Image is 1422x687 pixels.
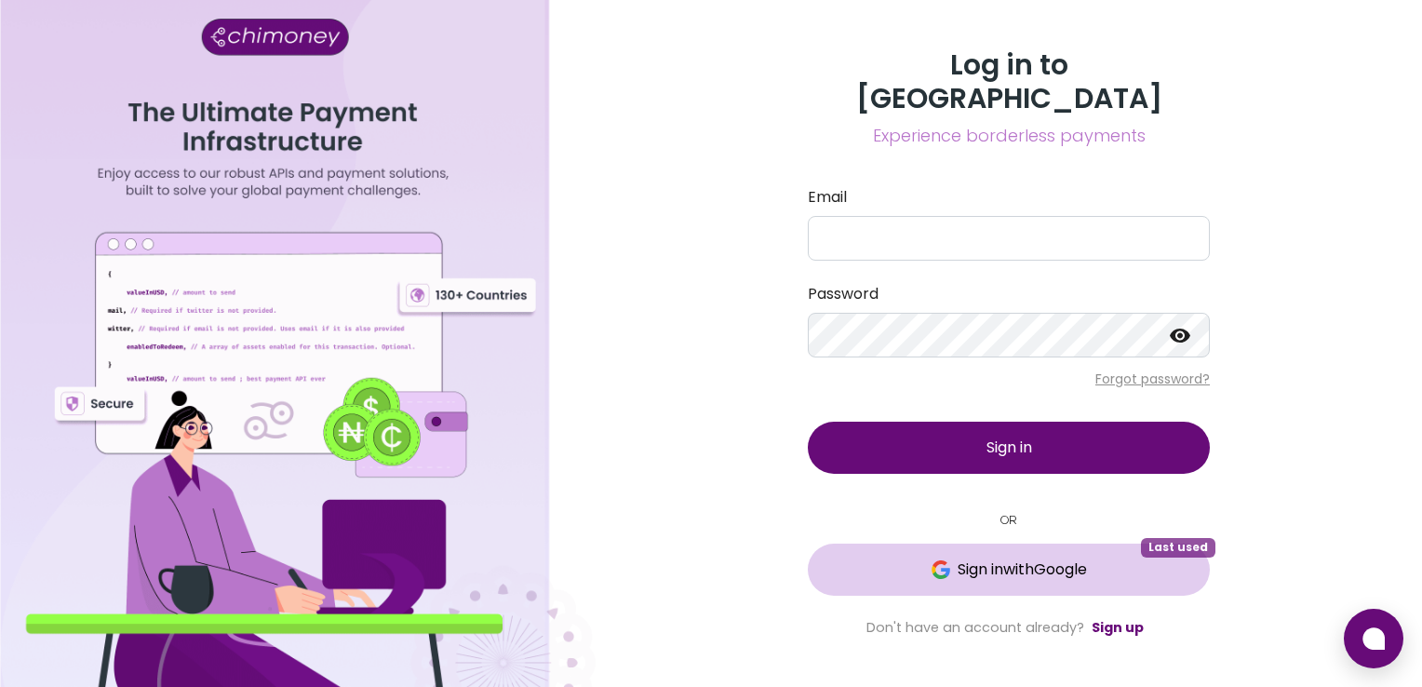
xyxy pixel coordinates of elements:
button: Open chat window [1344,609,1403,668]
span: Last used [1141,538,1215,557]
span: Sign in with Google [958,559,1087,581]
img: Google [932,560,950,579]
h3: Log in to [GEOGRAPHIC_DATA] [808,48,1210,115]
span: Don't have an account already? [866,618,1084,637]
span: Sign in [986,437,1032,458]
span: Experience borderless payments [808,123,1210,149]
label: Password [808,283,1210,305]
p: Forgot password? [808,370,1210,388]
button: Sign in [808,422,1210,474]
a: Sign up [1092,618,1144,637]
label: Email [808,186,1210,209]
small: OR [808,511,1210,529]
button: GoogleSign inwithGoogleLast used [808,544,1210,596]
